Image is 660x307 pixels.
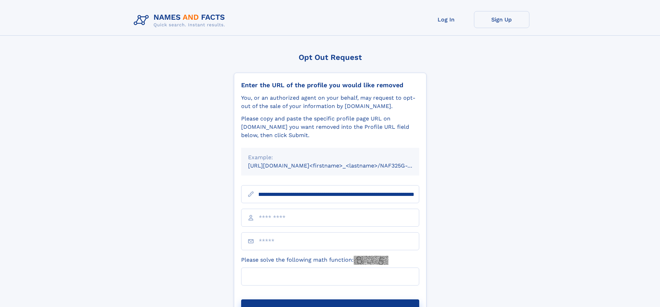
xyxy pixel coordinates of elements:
[241,94,419,110] div: You, or an authorized agent on your behalf, may request to opt-out of the sale of your informatio...
[241,256,388,265] label: Please solve the following math function:
[248,153,412,162] div: Example:
[474,11,529,28] a: Sign Up
[419,11,474,28] a: Log In
[241,81,419,89] div: Enter the URL of the profile you would like removed
[241,115,419,139] div: Please copy and paste the specific profile page URL on [DOMAIN_NAME] you want removed into the Pr...
[248,162,432,169] small: [URL][DOMAIN_NAME]<firstname>_<lastname>/NAF325G-xxxxxxxx
[131,11,231,30] img: Logo Names and Facts
[234,53,426,62] div: Opt Out Request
